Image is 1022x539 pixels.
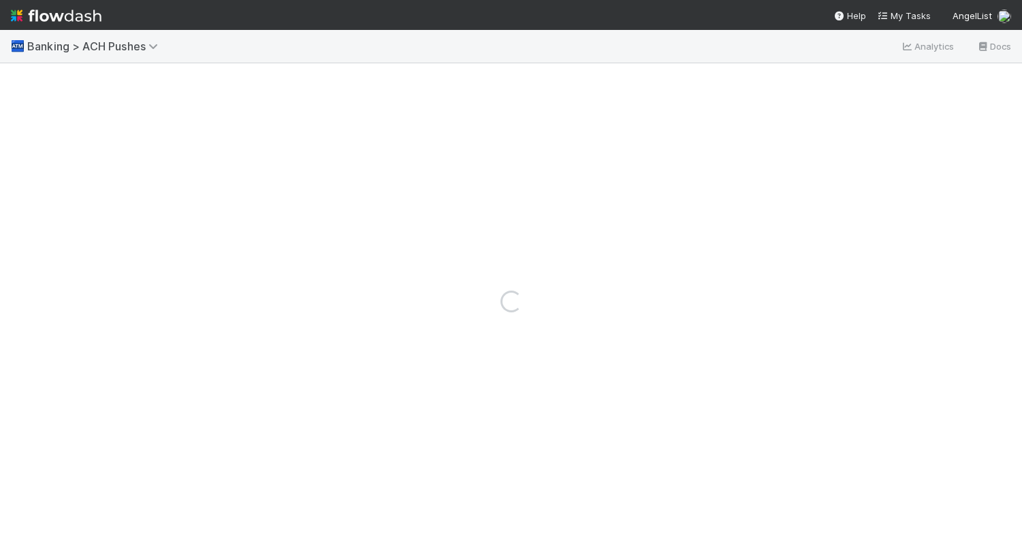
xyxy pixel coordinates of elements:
a: Docs [976,38,1011,54]
a: My Tasks [877,9,931,22]
span: AngelList [953,10,992,21]
span: My Tasks [877,10,931,21]
span: Banking > ACH Pushes [27,39,165,53]
a: Analytics [901,38,955,54]
span: 🏧 [11,40,25,52]
div: Help [833,9,866,22]
img: avatar_c545aa83-7101-4841-8775-afeaaa9cc762.png [997,10,1011,23]
img: logo-inverted-e16ddd16eac7371096b0.svg [11,4,101,27]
